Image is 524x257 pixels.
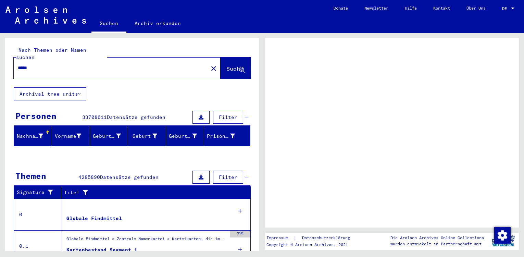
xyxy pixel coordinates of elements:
[66,236,226,245] div: Globale Findmittel > Zentrale Namenkartei > Karteikarten, die im Rahmen der sequentiellen Massend...
[64,187,244,198] div: Titel
[502,6,510,11] span: DE
[266,234,358,242] div: |
[93,131,129,142] div: Geburtsname
[219,174,237,180] span: Filter
[126,15,189,32] a: Archiv erkunden
[219,114,237,120] span: Filter
[210,64,218,73] mat-icon: close
[17,133,43,140] div: Nachname
[213,171,243,184] button: Filter
[128,126,166,146] mat-header-cell: Geburt‏
[66,215,122,222] div: Globale Findmittel
[55,131,90,142] div: Vorname
[17,189,56,196] div: Signature
[131,131,166,142] div: Geburt‏
[230,231,250,237] div: 350
[93,133,121,140] div: Geburtsname
[204,126,250,146] mat-header-cell: Prisoner #
[207,131,244,142] div: Prisoner #
[66,246,137,254] div: Kartenbestand Segment 1
[64,189,237,196] div: Titel
[16,47,86,60] mat-label: Nach Themen oder Namen suchen
[15,170,46,182] div: Themen
[131,133,157,140] div: Geburt‏
[169,131,205,142] div: Geburtsdatum
[52,126,90,146] mat-header-cell: Vorname
[17,187,63,198] div: Signature
[55,133,81,140] div: Vorname
[490,232,516,249] img: yv_logo.png
[100,174,159,180] span: Datensätze gefunden
[14,126,52,146] mat-header-cell: Nachname
[14,199,61,230] td: 0
[107,114,165,120] span: Datensätze gefunden
[297,234,358,242] a: Datenschutzerklärung
[266,242,358,248] p: Copyright © Arolsen Archives, 2021
[221,58,251,79] button: Suche
[5,7,86,24] img: Arolsen_neg.svg
[390,241,484,247] p: wurden entwickelt in Partnerschaft mit
[207,61,221,75] button: Clear
[169,133,197,140] div: Geburtsdatum
[166,126,204,146] mat-header-cell: Geburtsdatum
[207,133,235,140] div: Prisoner #
[213,111,243,124] button: Filter
[494,227,511,244] img: Zustimmung ändern
[226,65,244,72] span: Suche
[266,234,294,242] a: Impressum
[78,174,100,180] span: 4285890
[91,15,126,33] a: Suchen
[390,235,484,241] p: Die Arolsen Archives Online-Collections
[82,114,107,120] span: 33708611
[90,126,128,146] mat-header-cell: Geburtsname
[17,131,52,142] div: Nachname
[14,87,86,100] button: Archival tree units
[15,110,57,122] div: Personen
